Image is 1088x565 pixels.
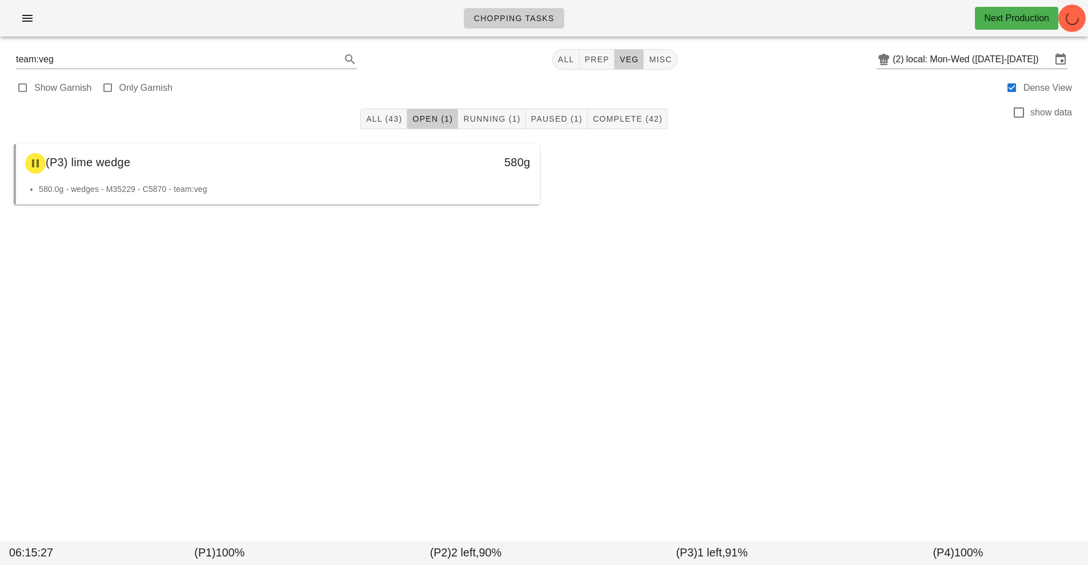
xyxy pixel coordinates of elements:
span: Running (1) [463,114,520,123]
div: 580g [414,153,530,171]
button: Paused (1) [526,109,588,129]
span: Chopping Tasks [473,14,555,23]
label: Show Garnish [34,82,92,94]
label: show data [1030,107,1072,118]
button: Open (1) [407,109,458,129]
span: Complete (42) [592,114,663,123]
button: All [552,49,580,70]
button: Running (1) [458,109,525,129]
label: Only Garnish [119,82,172,94]
span: (P3) lime wedge [46,156,130,169]
span: veg [619,55,639,64]
span: Open (1) [412,114,453,123]
span: All (43) [366,114,402,123]
div: (2) [893,54,906,65]
label: Dense View [1023,82,1072,94]
button: All (43) [360,109,407,129]
span: Paused (1) [531,114,583,123]
span: All [557,55,575,64]
span: prep [584,55,609,64]
button: veg [615,49,644,70]
div: Next Production [984,11,1049,25]
a: Chopping Tasks [464,8,564,29]
button: Complete (42) [588,109,668,129]
button: prep [580,49,615,70]
button: misc [644,49,677,70]
li: 580.0g - wedges - M35229 - C5870 - team:veg [39,183,531,195]
span: misc [648,55,672,64]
